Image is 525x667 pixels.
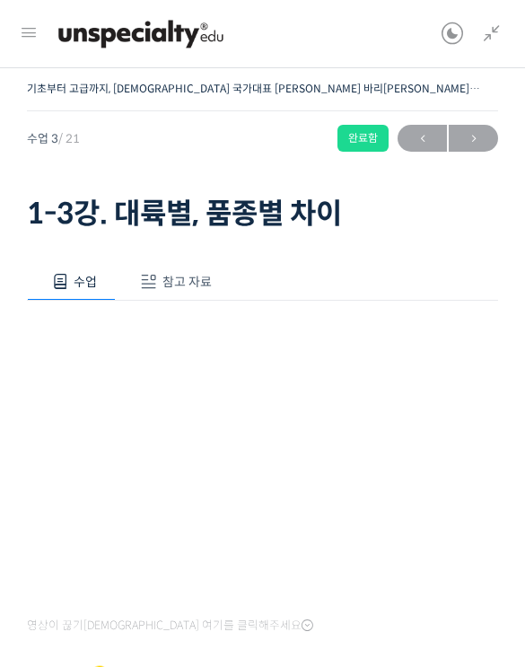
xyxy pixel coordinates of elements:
span: 수업 3 [27,133,80,145]
span: 영상이 끊기[DEMOGRAPHIC_DATA] 여기를 클릭해주세요 [27,619,313,633]
a: 다음→ [449,125,498,152]
span: 수업 [74,274,97,290]
span: ← [398,127,447,151]
span: → [449,127,498,151]
a: ←이전 [398,125,447,152]
h1: 1-3강. 대륙별, 품종별 차이 [27,197,498,231]
span: 참고 자료 [162,274,212,290]
div: 완료함 [337,125,389,152]
span: / 21 [58,131,80,146]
